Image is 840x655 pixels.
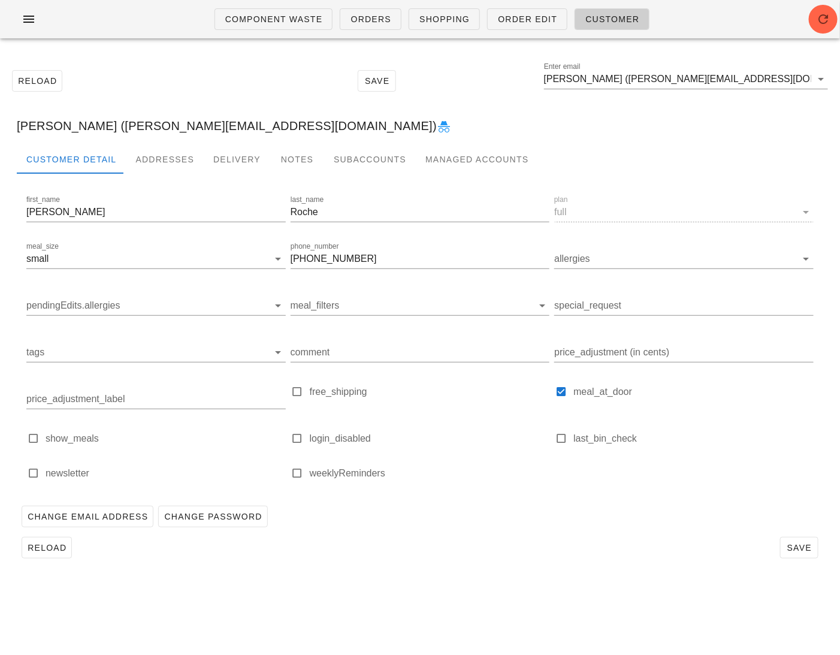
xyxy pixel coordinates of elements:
[7,107,833,145] div: [PERSON_NAME] ([PERSON_NAME][EMAIL_ADDRESS][DOMAIN_NAME])
[46,433,286,445] label: show_meals
[27,512,148,521] span: Change Email Address
[26,296,286,315] div: pendingEdits.allergies
[26,195,60,204] label: first_name
[573,386,814,398] label: meal_at_door
[22,537,72,559] button: Reload
[26,343,286,362] div: tags
[575,8,649,30] a: Customer
[324,145,416,174] div: Subaccounts
[225,14,323,24] span: Component Waste
[363,76,391,86] span: Save
[554,249,814,268] div: allergies
[12,70,62,92] button: Reload
[585,14,639,24] span: Customer
[310,433,550,445] label: login_disabled
[350,14,391,24] span: Orders
[26,253,49,264] div: small
[26,249,286,268] div: meal_sizesmall
[158,506,267,527] button: Change Password
[22,506,153,527] button: Change Email Address
[214,8,333,30] a: Component Waste
[419,14,470,24] span: Shopping
[487,8,567,30] a: Order Edit
[409,8,480,30] a: Shopping
[780,537,818,559] button: Save
[26,242,59,251] label: meal_size
[497,14,557,24] span: Order Edit
[544,62,581,71] label: Enter email
[310,386,550,398] label: free_shipping
[270,145,324,174] div: Notes
[554,195,568,204] label: plan
[204,145,270,174] div: Delivery
[291,296,550,315] div: meal_filters
[573,433,814,445] label: last_bin_check
[291,242,339,251] label: phone_number
[27,543,67,553] span: Reload
[340,8,401,30] a: Orders
[785,543,813,553] span: Save
[164,512,262,521] span: Change Password
[554,203,814,222] div: planfull
[358,70,396,92] button: Save
[291,195,324,204] label: last_name
[126,145,204,174] div: Addresses
[46,467,286,479] label: newsletter
[17,76,57,86] span: Reload
[310,467,550,479] label: weeklyReminders
[416,145,538,174] div: Managed Accounts
[17,145,126,174] div: Customer Detail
